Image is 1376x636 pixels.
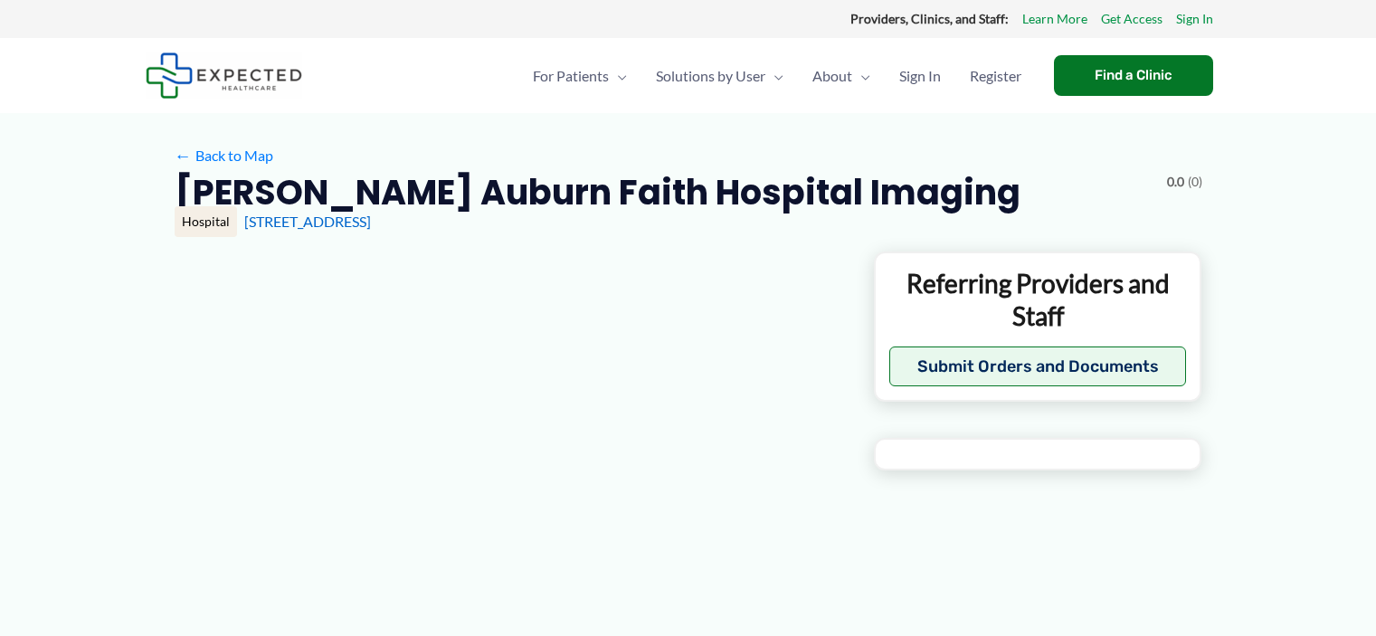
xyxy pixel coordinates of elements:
[970,44,1021,108] span: Register
[175,147,192,164] span: ←
[609,44,627,108] span: Menu Toggle
[850,11,1009,26] strong: Providers, Clinics, and Staff:
[955,44,1036,108] a: Register
[885,44,955,108] a: Sign In
[899,44,941,108] span: Sign In
[146,52,302,99] img: Expected Healthcare Logo - side, dark font, small
[175,142,273,169] a: ←Back to Map
[1101,7,1162,31] a: Get Access
[889,346,1187,386] button: Submit Orders and Documents
[1022,7,1087,31] a: Learn More
[175,170,1020,214] h2: [PERSON_NAME] Auburn Faith Hospital Imaging
[1176,7,1213,31] a: Sign In
[1188,170,1202,194] span: (0)
[533,44,609,108] span: For Patients
[852,44,870,108] span: Menu Toggle
[1054,55,1213,96] a: Find a Clinic
[798,44,885,108] a: AboutMenu Toggle
[656,44,765,108] span: Solutions by User
[518,44,1036,108] nav: Primary Site Navigation
[812,44,852,108] span: About
[765,44,783,108] span: Menu Toggle
[518,44,641,108] a: For PatientsMenu Toggle
[641,44,798,108] a: Solutions by UserMenu Toggle
[175,206,237,237] div: Hospital
[1167,170,1184,194] span: 0.0
[244,213,371,230] a: [STREET_ADDRESS]
[889,267,1187,333] p: Referring Providers and Staff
